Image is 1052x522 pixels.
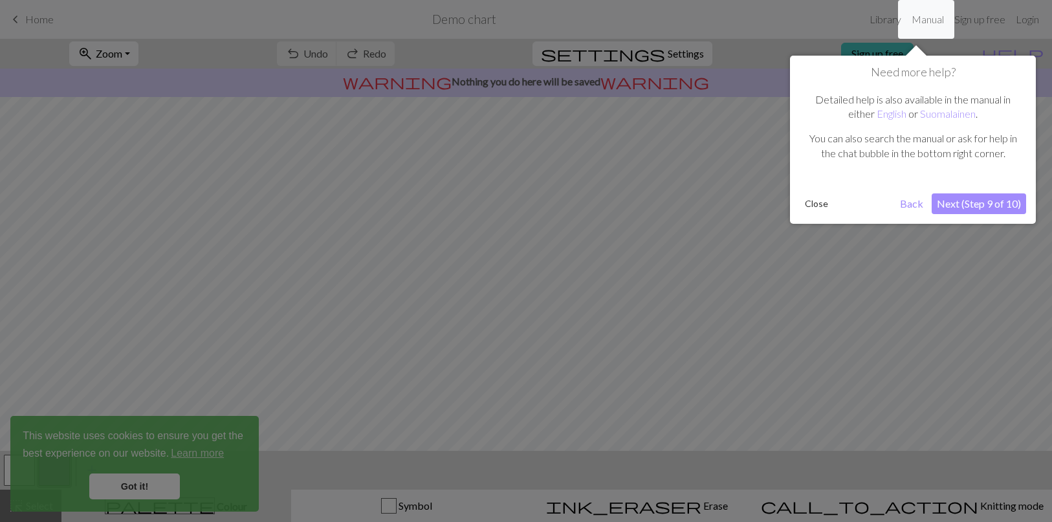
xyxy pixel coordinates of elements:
button: Next (Step 9 of 10) [932,193,1026,214]
h1: Need more help? [800,65,1026,80]
a: Suomalainen [920,107,976,120]
button: Close [800,194,833,213]
a: English [877,107,906,120]
button: Back [895,193,928,214]
div: Need more help? [790,56,1036,224]
p: Detailed help is also available in the manual in either or . [806,92,1020,122]
p: You can also search the manual or ask for help in the chat bubble in the bottom right corner. [806,131,1020,160]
